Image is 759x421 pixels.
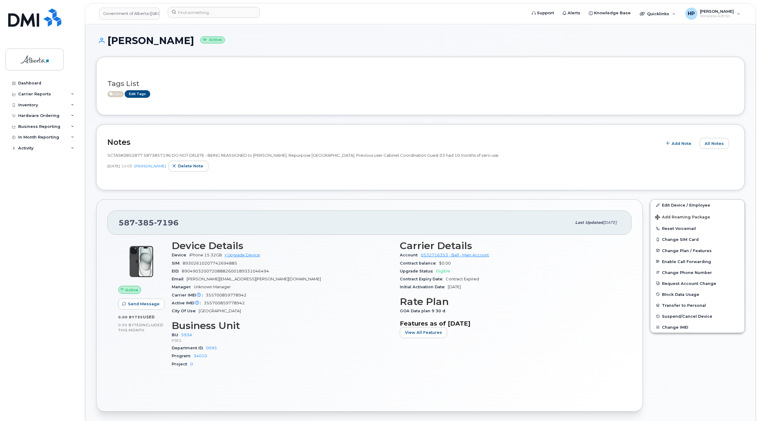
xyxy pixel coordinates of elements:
a: 593A [181,333,192,337]
span: 89049032007208882600189331046494 [182,269,269,273]
span: 14:03 [121,163,132,169]
span: Last updated [575,220,603,225]
span: Contract balance [400,261,439,265]
button: Suspend/Cancel Device [650,311,744,322]
span: Department ID [172,346,206,350]
small: Active [200,36,225,43]
span: [DATE] [603,220,617,225]
button: Send Message [118,299,165,310]
span: Active [107,91,124,97]
button: Reset Voicemail [650,223,744,234]
span: Account [400,253,421,257]
button: Enable Call Forwarding [650,256,744,267]
span: Active [125,287,138,293]
span: 89302610207742694885 [183,261,237,265]
span: 0.00 Bytes [118,323,141,327]
span: [GEOGRAPHIC_DATA] [199,309,241,313]
button: View All Features [400,327,447,338]
span: 0.00 Bytes [118,315,143,319]
span: 355700859778942 [206,293,247,297]
h3: Carrier Details [400,240,621,251]
button: Delete note [168,161,208,172]
span: Add Note [672,141,691,146]
h1: [PERSON_NAME] [96,35,745,46]
span: GOA Data plan 9 30 d [400,309,448,313]
span: EID [172,269,182,273]
button: All Notes [700,138,729,149]
a: 0095 [206,346,217,350]
span: [PERSON_NAME][EMAIL_ADDRESS][PERSON_NAME][DOMAIN_NAME] [187,277,321,281]
span: Send Message [128,301,160,307]
a: 0532716353 - Bell - Main Account [421,253,489,257]
span: $0.00 [439,261,451,265]
button: Request Account Change [650,278,744,289]
span: BU [172,333,181,337]
span: Contract Expired [446,277,479,281]
a: + Upgrade Device [224,253,260,257]
button: Change SIM Card [650,234,744,245]
span: SIM [172,261,183,265]
h3: Features as of [DATE] [400,320,621,327]
a: Edit Device / Employee [650,200,744,211]
span: Upgrade Status [400,269,436,273]
h2: Notes [107,138,659,147]
h3: Tags List [107,80,734,87]
span: [DATE] [448,285,461,289]
span: City Of Use [172,309,199,313]
span: View All Features [405,330,442,335]
span: Delete note [178,163,203,169]
span: Project [172,362,190,366]
span: Unknown Manager [194,285,231,289]
span: iPhone 15 32GB [189,253,222,257]
span: Device [172,253,189,257]
h3: Business Unit [172,320,393,331]
span: SCTASK0852877 5873857196 DO NOT DELETE - BEING REASSIGNED to [PERSON_NAME]. Repurpose [GEOGRAPHIC... [107,153,499,158]
span: Manager [172,285,194,289]
span: Change Plan / Features [662,248,712,253]
button: Add Note [662,138,697,149]
span: Enable Call Forwarding [662,259,711,264]
a: Edit Tags [125,90,150,98]
span: Contract Expiry Date [400,277,446,281]
button: Change Phone Number [650,267,744,278]
button: Add Roaming Package [650,211,744,223]
span: Email [172,277,187,281]
span: 355700859778942 [204,301,245,305]
h3: Device Details [172,240,393,251]
span: Add Roaming Package [655,215,710,221]
img: iPhone_15_Black.png [123,243,160,280]
h3: Rate Plan [400,296,621,307]
button: Transfer to Personal [650,300,744,311]
span: 385 [135,218,154,227]
a: 34010 [194,354,207,358]
a: [PERSON_NAME] [134,164,166,168]
span: 7196 [154,218,179,227]
span: All Notes [705,141,724,146]
span: Eligible [436,269,450,273]
button: Change Plan / Features [650,245,744,256]
a: 0 [190,362,193,366]
span: Active IMEI [172,301,204,305]
span: Suspend/Cancel Device [662,314,712,319]
span: [DATE] [107,163,120,169]
p: PSES [172,338,393,343]
span: 587 [119,218,179,227]
span: Initial Activation Date [400,285,448,289]
button: Change IMEI [650,322,744,333]
span: Carrier IMEI [172,293,206,297]
span: used [143,315,155,319]
span: Program [172,354,194,358]
button: Block Data Usage [650,289,744,300]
